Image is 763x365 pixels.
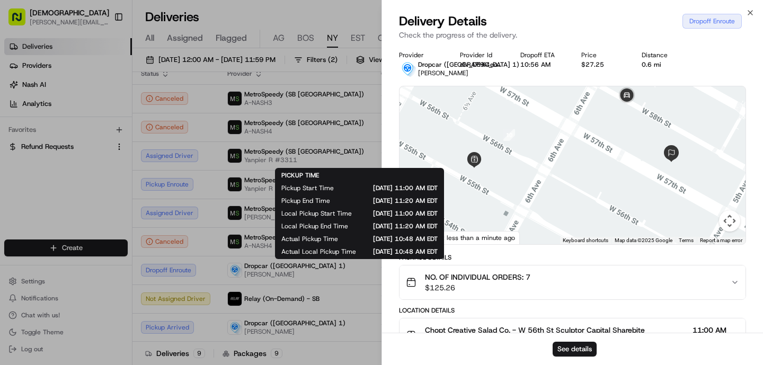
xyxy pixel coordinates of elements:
img: drop_car_logo.png [399,60,416,77]
p: Check the progress of the delivery. [399,30,746,40]
div: Start new chat [36,101,174,112]
div: 10 [503,129,515,141]
button: Map camera controls [719,210,740,232]
div: 💻 [90,155,98,163]
span: Local Pickup End Time [281,222,348,230]
span: $125.26 [425,282,530,293]
span: NO. OF INDIVIDUAL ORDERS: 7 [425,272,530,282]
span: Actual Local Pickup Time [281,247,356,256]
span: [DATE] 11:00 AM EDT [351,184,438,192]
div: Distance [642,51,686,59]
span: Actual Pickup Time [281,235,338,243]
button: Chopt Creative Salad Co. - W 56th St Sculptor Capital Sharebite11:00 AM [400,318,746,352]
div: 📗 [11,155,19,163]
p: Welcome 👋 [11,42,193,59]
span: [DATE] 11:20 AM EDT [365,222,438,230]
div: Last Updated: less than a minute ago [400,231,520,244]
span: Knowledge Base [21,154,81,164]
div: 10:56 AM [520,60,564,69]
button: Start new chat [180,104,193,117]
span: [DATE] 10:48 AM EDT [373,247,438,256]
div: Dropoff ETA [520,51,564,59]
div: $27.25 [581,60,625,69]
button: See details [553,342,597,357]
a: 💻API Documentation [85,149,174,168]
span: Local Pickup Start Time [281,209,352,218]
span: API Documentation [100,154,170,164]
div: We're available if you need us! [36,112,134,120]
span: 11:00 AM [693,325,726,335]
span: Delivery Details [399,13,487,30]
div: Provider [399,51,443,59]
span: Map data ©2025 Google [615,237,672,243]
div: Price [581,51,625,59]
span: Pylon [105,180,128,188]
span: PICKUP TIME [281,171,319,180]
a: Terms (opens in new tab) [679,237,694,243]
div: 0.6 mi [642,60,686,69]
span: [PERSON_NAME] [418,69,468,77]
div: Package Details [399,253,746,262]
span: Pickup Start Time [281,184,334,192]
img: Nash [11,11,32,32]
span: Dropcar ([GEOGRAPHIC_DATA] 1) [418,60,519,69]
a: 📗Knowledge Base [6,149,85,168]
img: 1736555255976-a54dd68f-1ca7-489b-9aae-adbdc363a1c4 [11,101,30,120]
span: [DATE] 10:48 AM EDT [355,235,438,243]
a: Report a map error [700,237,742,243]
div: Location Details [399,306,746,315]
span: [DATE] 11:00 AM EDT [369,209,438,218]
button: dlv_DE9i4eo6eBtjCY3j8Mu2xW [460,60,504,69]
button: Keyboard shortcuts [563,237,608,244]
div: Provider Id [460,51,504,59]
span: [DATE] 11:20 AM EDT [347,197,438,205]
span: Pickup End Time [281,197,330,205]
span: Chopt Creative Salad Co. - W 56th St Sculptor Capital Sharebite [425,325,645,335]
button: NO. OF INDIVIDUAL ORDERS: 7$125.26 [400,265,746,299]
input: Clear [28,68,175,79]
a: Powered byPylon [75,179,128,188]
